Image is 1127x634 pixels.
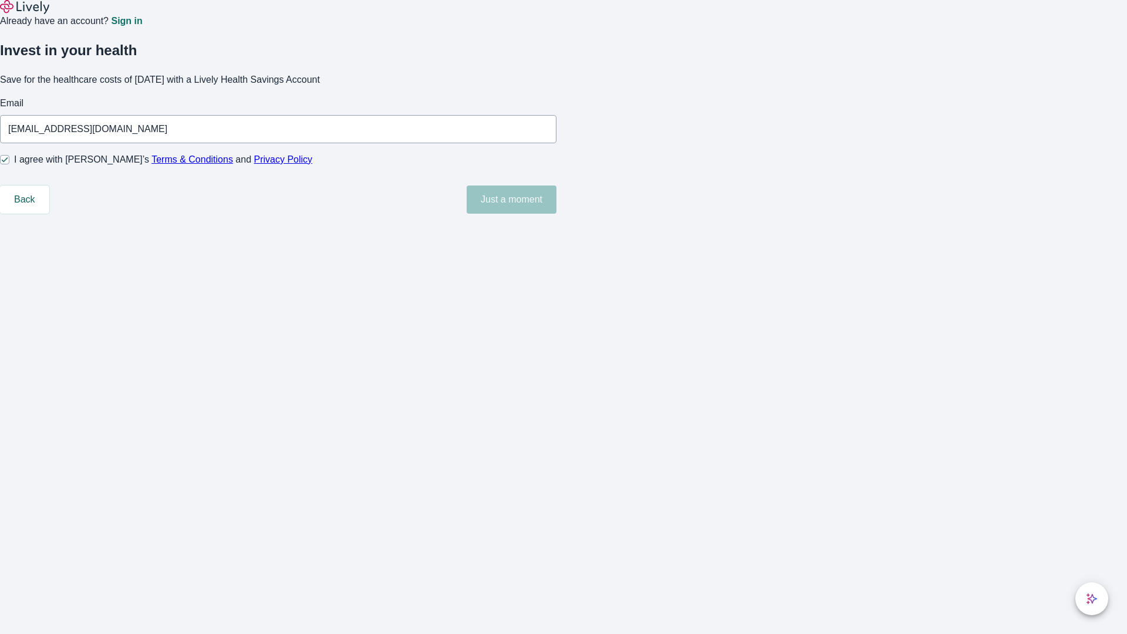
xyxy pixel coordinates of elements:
a: Terms & Conditions [151,154,233,164]
span: I agree with [PERSON_NAME]’s and [14,153,312,167]
svg: Lively AI Assistant [1086,593,1098,605]
a: Privacy Policy [254,154,313,164]
button: chat [1075,582,1108,615]
a: Sign in [111,16,142,26]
